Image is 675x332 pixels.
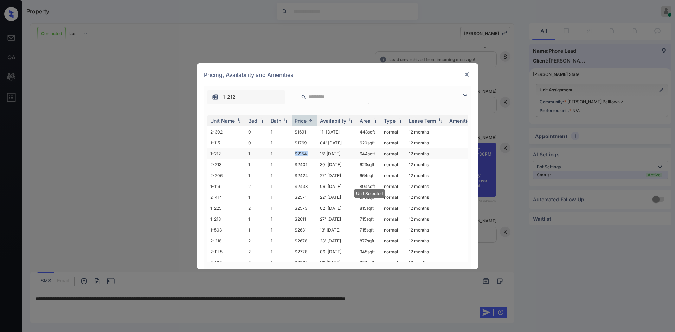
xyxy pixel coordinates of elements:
[268,181,292,192] td: 1
[207,126,245,137] td: 2-302
[406,170,446,181] td: 12 months
[381,214,406,224] td: normal
[437,118,444,123] img: sorting
[406,137,446,148] td: 12 months
[317,170,357,181] td: 27' [DATE]
[357,170,381,181] td: 664 sqft
[406,203,446,214] td: 12 months
[207,257,245,268] td: 2-109
[245,126,268,137] td: 0
[207,170,245,181] td: 2-206
[357,214,381,224] td: 715 sqft
[292,181,317,192] td: $2433
[360,118,371,124] div: Area
[381,246,406,257] td: normal
[406,214,446,224] td: 12 months
[406,181,446,192] td: 12 months
[245,148,268,159] td: 1
[268,126,292,137] td: 1
[307,118,314,123] img: sorting
[207,203,245,214] td: 1-225
[317,224,357,235] td: 13' [DATE]
[245,192,268,203] td: 1
[268,170,292,181] td: 1
[210,118,235,124] div: Unit Name
[317,192,357,203] td: 22' [DATE]
[245,257,268,268] td: 2
[406,224,446,235] td: 12 months
[357,137,381,148] td: 620 sqft
[301,94,306,100] img: icon-zuma
[236,118,243,123] img: sorting
[207,235,245,246] td: 2-218
[357,224,381,235] td: 715 sqft
[207,246,245,257] td: 2-PL5
[317,137,357,148] td: 04' [DATE]
[268,192,292,203] td: 1
[207,181,245,192] td: 1-119
[268,214,292,224] td: 1
[406,126,446,137] td: 12 months
[406,159,446,170] td: 12 months
[268,137,292,148] td: 1
[292,192,317,203] td: $2571
[295,118,307,124] div: Price
[317,181,357,192] td: 06' [DATE]
[317,257,357,268] td: 19' [DATE]
[357,246,381,257] td: 945 sqft
[406,246,446,257] td: 12 months
[292,148,317,159] td: $2154
[292,214,317,224] td: $2611
[381,257,406,268] td: normal
[406,192,446,203] td: 12 months
[268,235,292,246] td: 1
[292,224,317,235] td: $2631
[245,214,268,224] td: 1
[381,181,406,192] td: normal
[292,246,317,257] td: $2778
[292,137,317,148] td: $1769
[245,181,268,192] td: 2
[357,126,381,137] td: 448 sqft
[292,159,317,170] td: $2401
[268,257,292,268] td: 1
[292,126,317,137] td: $1691
[461,91,469,99] img: icon-zuma
[207,159,245,170] td: 2-213
[317,126,357,137] td: 11' [DATE]
[406,148,446,159] td: 12 months
[245,246,268,257] td: 2
[207,148,245,159] td: 1-212
[381,159,406,170] td: normal
[317,246,357,257] td: 06' [DATE]
[406,257,446,268] td: 12 months
[245,170,268,181] td: 1
[406,235,446,246] td: 12 months
[268,224,292,235] td: 1
[245,137,268,148] td: 0
[292,170,317,181] td: $2424
[320,118,346,124] div: Availability
[463,71,470,78] img: close
[357,181,381,192] td: 804 sqft
[381,137,406,148] td: normal
[317,235,357,246] td: 23' [DATE]
[271,118,281,124] div: Bath
[357,235,381,246] td: 877 sqft
[317,214,357,224] td: 27' [DATE]
[268,246,292,257] td: 1
[317,159,357,170] td: 30' [DATE]
[381,126,406,137] td: normal
[357,159,381,170] td: 623 sqft
[396,118,403,123] img: sorting
[245,235,268,246] td: 2
[371,118,378,123] img: sorting
[223,93,236,101] span: 1-212
[384,118,396,124] div: Type
[292,203,317,214] td: $2573
[268,159,292,170] td: 1
[282,118,289,123] img: sorting
[357,257,381,268] td: 877 sqft
[207,224,245,235] td: 1-503
[317,203,357,214] td: 02' [DATE]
